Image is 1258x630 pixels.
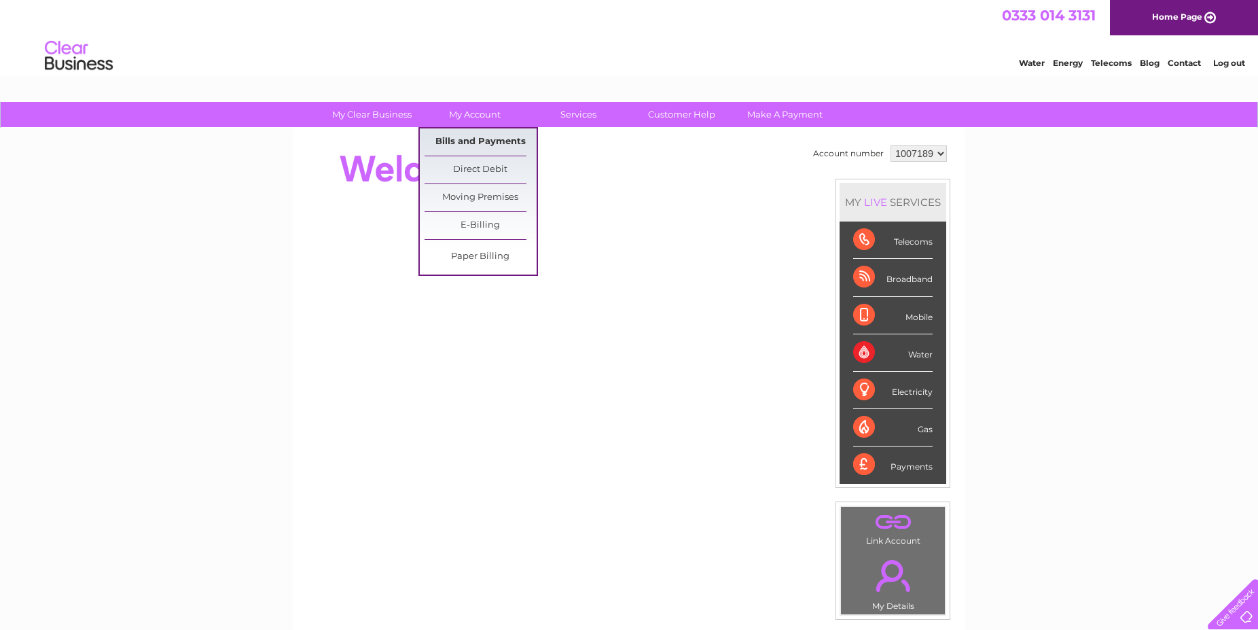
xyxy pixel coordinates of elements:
[316,102,428,127] a: My Clear Business
[309,7,951,66] div: Clear Business is a trading name of Verastar Limited (registered in [GEOGRAPHIC_DATA] No. 3667643...
[1002,7,1096,24] a: 0333 014 3131
[425,184,537,211] a: Moving Premises
[853,334,933,372] div: Water
[840,506,946,549] td: Link Account
[840,548,946,615] td: My Details
[1019,58,1045,68] a: Water
[853,222,933,259] div: Telecoms
[425,128,537,156] a: Bills and Payments
[844,552,941,599] a: .
[425,212,537,239] a: E-Billing
[626,102,738,127] a: Customer Help
[853,297,933,334] div: Mobile
[853,409,933,447] div: Gas
[853,447,933,483] div: Payments
[853,259,933,296] div: Broadband
[840,183,946,222] div: MY SERVICES
[729,102,841,127] a: Make A Payment
[44,35,113,77] img: logo.png
[861,196,890,209] div: LIVE
[853,372,933,409] div: Electricity
[419,102,531,127] a: My Account
[810,142,887,165] td: Account number
[844,510,941,534] a: .
[1091,58,1132,68] a: Telecoms
[522,102,634,127] a: Services
[425,243,537,270] a: Paper Billing
[1053,58,1083,68] a: Energy
[1140,58,1160,68] a: Blog
[1168,58,1201,68] a: Contact
[1213,58,1245,68] a: Log out
[425,156,537,183] a: Direct Debit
